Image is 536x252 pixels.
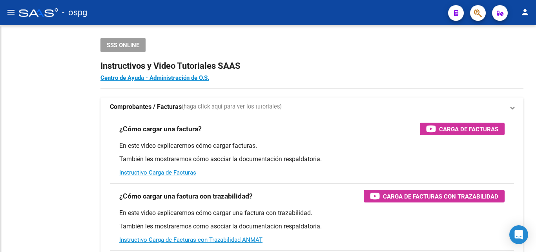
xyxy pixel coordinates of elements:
[520,7,530,17] mat-icon: person
[509,225,528,244] div: Open Intercom Messenger
[119,222,505,231] p: También les mostraremos cómo asociar la documentación respaldatoria.
[119,191,253,202] h3: ¿Cómo cargar una factura con trazabilidad?
[383,191,498,201] span: Carga de Facturas con Trazabilidad
[100,59,523,74] h2: Instructivos y Video Tutoriales SAAS
[364,190,505,202] button: Carga de Facturas con Trazabilidad
[119,209,505,217] p: En este video explicaremos cómo cargar una factura con trazabilidad.
[119,142,505,150] p: En este video explicaremos cómo cargar facturas.
[439,124,498,134] span: Carga de Facturas
[420,123,505,135] button: Carga de Facturas
[107,42,139,49] span: SSS ONLINE
[100,74,209,81] a: Centro de Ayuda - Administración de O.S.
[119,123,202,134] h3: ¿Cómo cargar una factura?
[100,97,523,116] mat-expansion-panel-header: Comprobantes / Facturas(haga click aquí para ver los tutoriales)
[119,236,263,243] a: Instructivo Carga de Facturas con Trazabilidad ANMAT
[62,4,87,21] span: - ospg
[119,155,505,164] p: También les mostraremos cómo asociar la documentación respaldatoria.
[100,38,146,52] button: SSS ONLINE
[182,103,282,111] span: (haga click aquí para ver los tutoriales)
[110,103,182,111] strong: Comprobantes / Facturas
[6,7,16,17] mat-icon: menu
[119,169,196,176] a: Instructivo Carga de Facturas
